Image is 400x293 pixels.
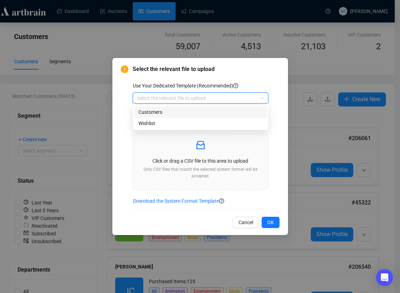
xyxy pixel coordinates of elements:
span: Cancel [238,219,253,226]
p: Click or drag a CSV file to this area to upload [139,157,262,165]
p: Only CSV files that match the selected system format will be accepted. [139,166,262,180]
span: question-circle [219,198,224,203]
button: Cancel [233,217,259,228]
span: exclamation-circle [121,65,129,73]
div: Wishlist [138,119,263,127]
span: inboxClick or drag a CSV file to this area to uploadOnly CSV files that match the selected system... [133,134,268,189]
div: Use Your Dedicated Template (Recommended) [133,82,268,90]
button: Download the System Format Template [133,195,219,207]
span: OK [267,219,274,226]
div: Open Intercom Messenger [376,269,393,286]
div: Wishlist [134,118,267,129]
span: inbox [195,139,206,151]
span: question-circle [233,83,238,88]
button: OK [262,217,280,228]
div: Customers [138,108,263,116]
span: Download the System Format Template [133,197,219,205]
div: Customers [134,106,267,118]
span: Select the relevant file to upload [133,65,280,73]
